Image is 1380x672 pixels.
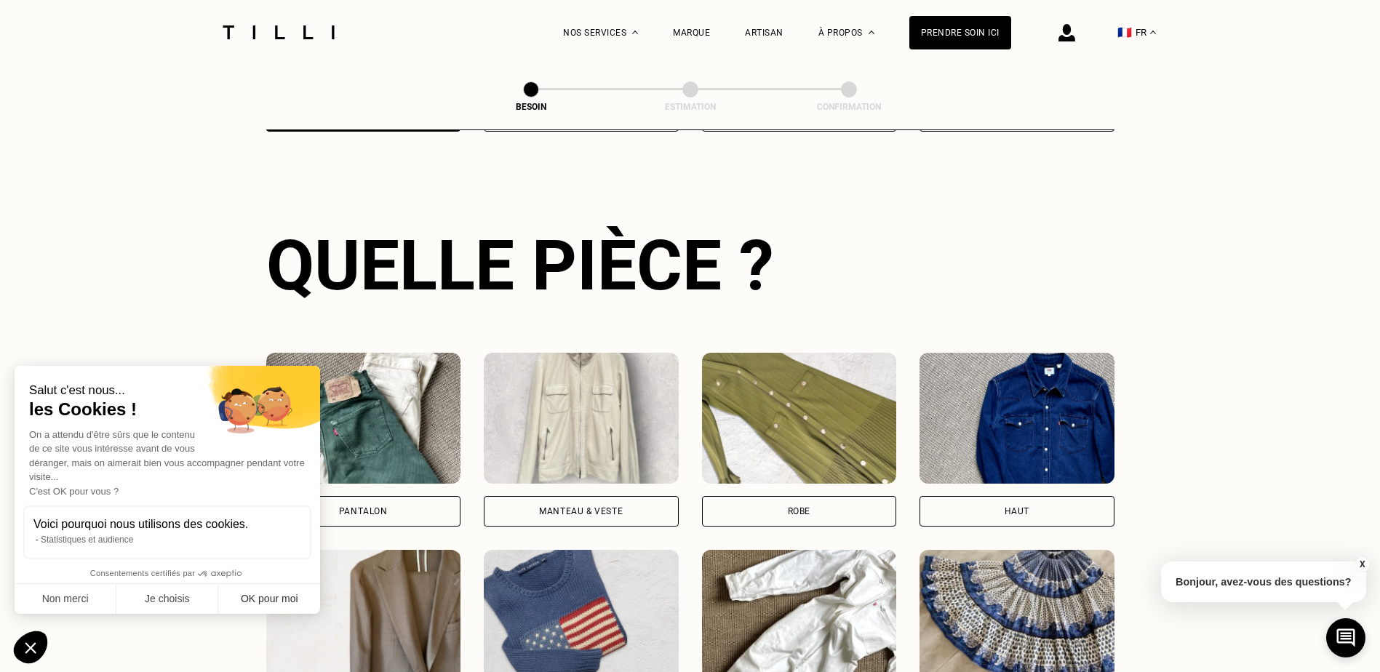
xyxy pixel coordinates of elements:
[1161,561,1366,602] p: Bonjour, avez-vous des questions?
[673,28,710,38] a: Marque
[1150,31,1156,34] img: menu déroulant
[1005,507,1029,516] div: Haut
[1058,24,1075,41] img: icône connexion
[339,507,388,516] div: Pantalon
[745,28,783,38] a: Artisan
[458,102,604,112] div: Besoin
[484,353,679,484] img: Tilli retouche votre Manteau & Veste
[266,353,461,484] img: Tilli retouche votre Pantalon
[618,102,763,112] div: Estimation
[1117,25,1132,39] span: 🇫🇷
[539,507,623,516] div: Manteau & Veste
[266,225,1114,306] div: Quelle pièce ?
[920,353,1114,484] img: Tilli retouche votre Haut
[788,507,810,516] div: Robe
[1355,556,1369,572] button: X
[869,31,874,34] img: Menu déroulant à propos
[218,25,340,39] img: Logo du service de couturière Tilli
[776,102,922,112] div: Confirmation
[909,16,1011,49] a: Prendre soin ici
[632,31,638,34] img: Menu déroulant
[702,353,897,484] img: Tilli retouche votre Robe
